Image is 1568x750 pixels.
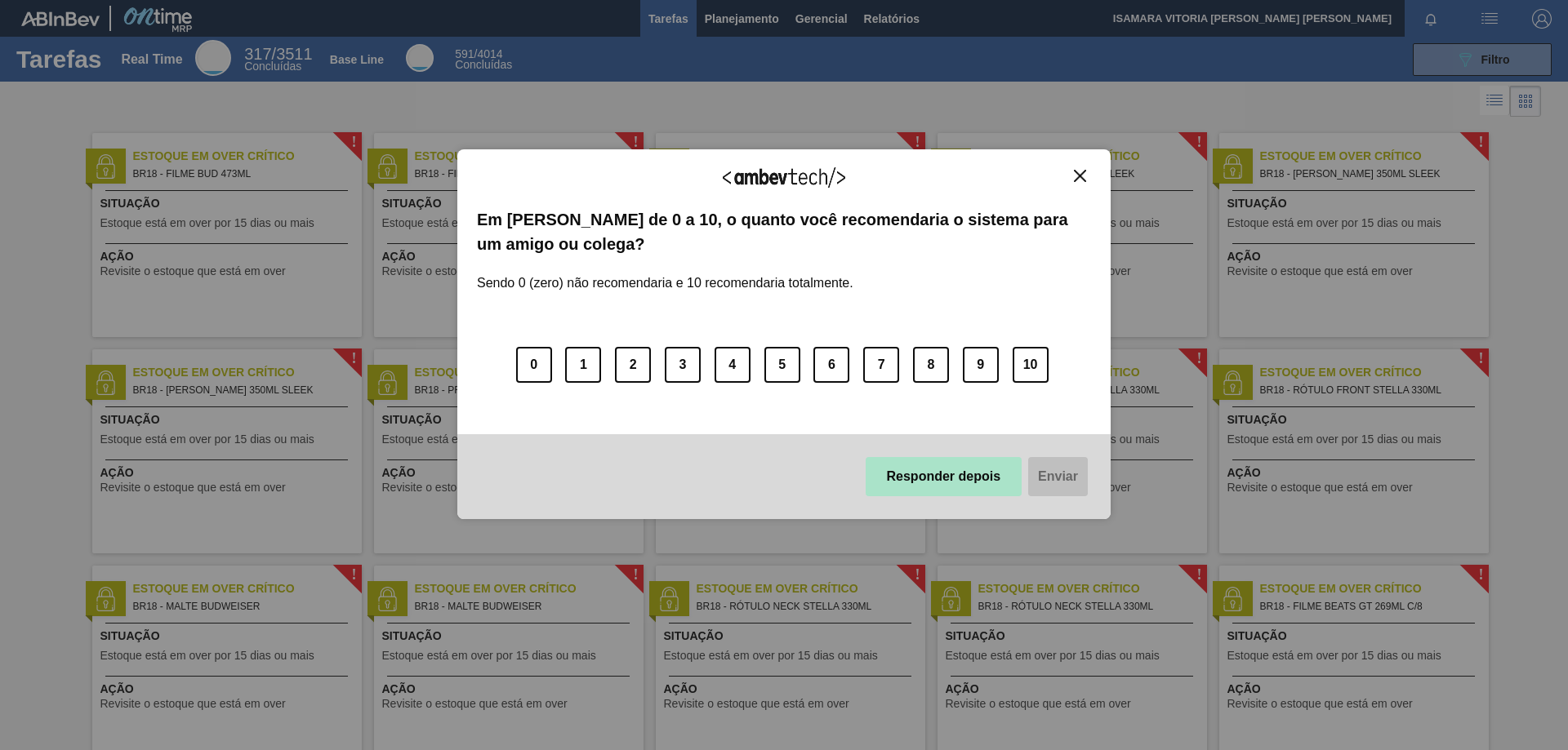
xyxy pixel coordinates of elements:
[477,207,1091,257] label: Em [PERSON_NAME] de 0 a 10, o quanto você recomendaria o sistema para um amigo ou colega?
[615,347,651,383] button: 2
[665,347,701,383] button: 3
[913,347,949,383] button: 8
[565,347,601,383] button: 1
[813,347,849,383] button: 6
[723,167,845,188] img: Logo Ambevtech
[1013,347,1049,383] button: 10
[863,347,899,383] button: 7
[477,256,853,291] label: Sendo 0 (zero) não recomendaria e 10 recomendaria totalmente.
[1074,170,1086,182] img: Close
[715,347,751,383] button: 4
[963,347,999,383] button: 9
[764,347,800,383] button: 5
[516,347,552,383] button: 0
[1069,169,1091,183] button: Close
[866,457,1022,496] button: Responder depois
